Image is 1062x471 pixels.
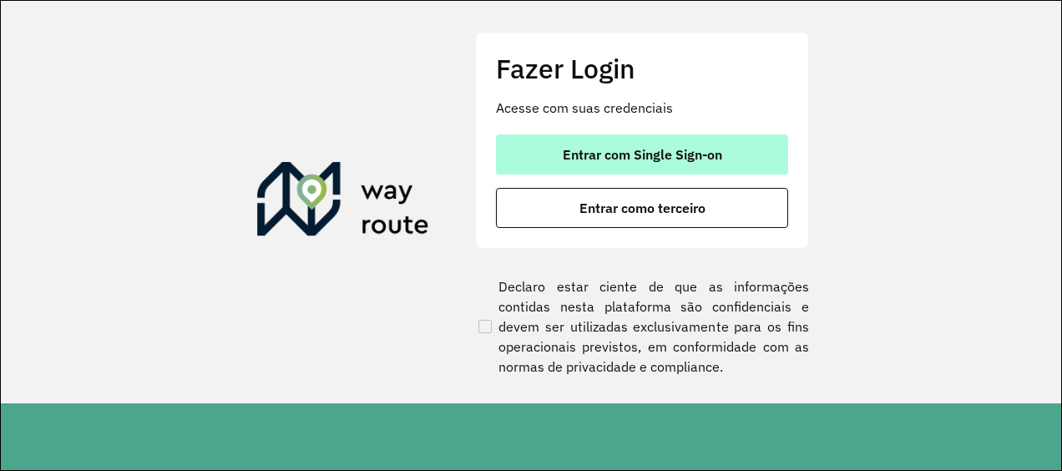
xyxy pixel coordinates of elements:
img: Roteirizador AmbevTech [257,162,429,242]
label: Declaro estar ciente de que as informações contidas nesta plataforma são confidenciais e devem se... [475,276,809,377]
button: button [496,134,788,175]
p: Acesse com suas credenciais [496,98,788,118]
h2: Fazer Login [496,53,788,84]
button: button [496,188,788,228]
span: Entrar como terceiro [579,201,705,215]
span: Entrar com Single Sign-on [563,148,722,161]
